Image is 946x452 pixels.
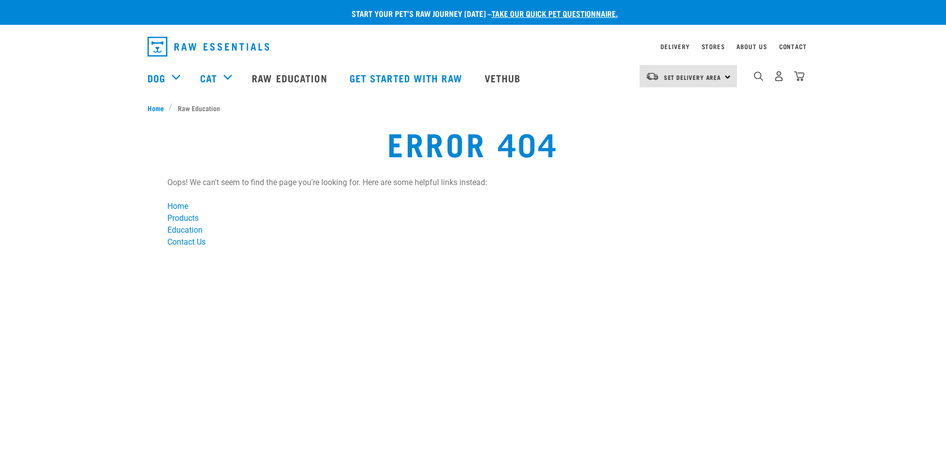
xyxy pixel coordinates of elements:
[167,201,188,211] a: Home
[147,103,799,113] nav: breadcrumbs
[242,58,339,98] a: Raw Education
[774,71,784,81] img: user.png
[646,72,659,81] img: van-moving.png
[664,75,722,79] span: Set Delivery Area
[175,125,770,161] h1: error 404
[140,33,807,61] nav: dropdown navigation
[147,37,269,57] img: Raw Essentials Logo
[736,45,767,48] a: About Us
[702,45,725,48] a: Stores
[167,177,778,189] p: Oops! We can't seem to find the page you're looking for. Here are some helpful links instead:
[167,213,199,223] a: Products
[200,70,217,85] a: Cat
[779,45,807,48] a: Contact
[167,225,203,235] a: Education
[492,11,618,15] a: take our quick pet questionnaire.
[167,237,206,247] a: Contact Us
[794,71,804,81] img: home-icon@2x.png
[754,71,763,81] img: home-icon-1@2x.png
[147,103,169,113] a: Home
[147,70,165,85] a: Dog
[660,45,689,48] a: Delivery
[147,103,164,113] span: Home
[340,58,475,98] a: Get started with Raw
[475,58,533,98] a: Vethub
